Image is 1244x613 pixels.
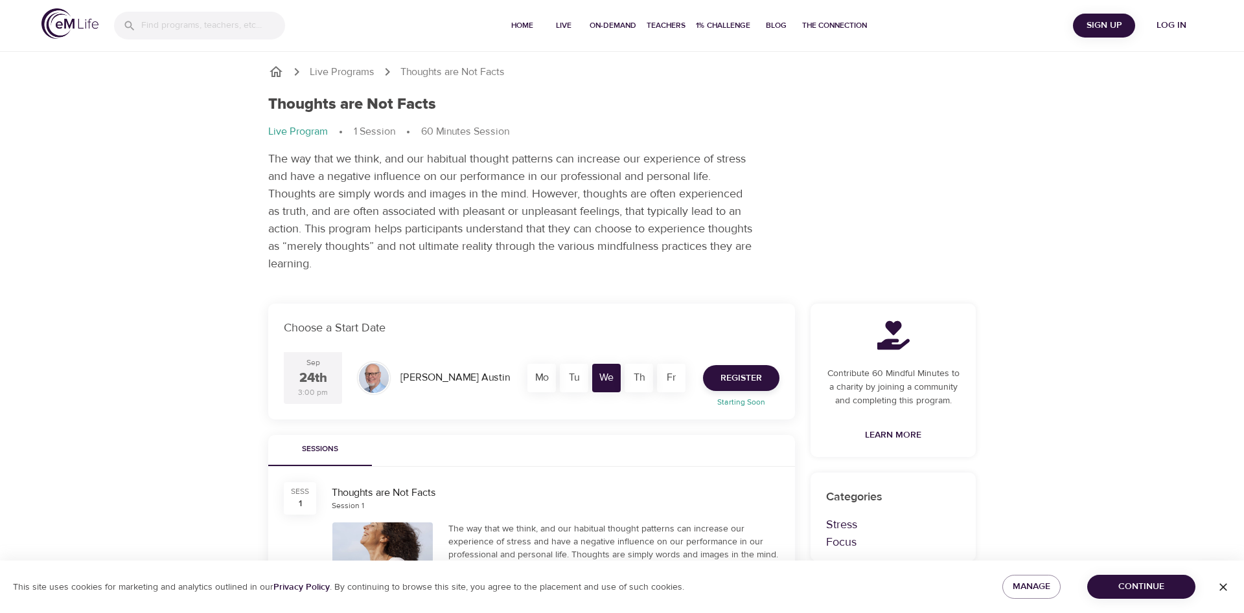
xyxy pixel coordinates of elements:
button: Sign Up [1073,14,1135,38]
a: Learn More [860,423,927,447]
span: The Connection [802,19,867,32]
p: Live Program [268,124,328,139]
div: 24th [299,369,327,388]
span: Manage [1013,579,1050,595]
input: Find programs, teachers, etc... [141,12,285,39]
span: 1% Challenge [696,19,750,32]
h1: Thoughts are Not Facts [268,95,436,114]
p: Stress [826,516,960,533]
a: Privacy Policy [273,581,330,593]
div: Tu [560,364,588,392]
button: Register [703,365,779,391]
span: Sign Up [1078,17,1130,34]
div: Fr [657,364,685,392]
nav: breadcrumb [268,64,976,80]
div: Sep [306,357,320,368]
p: Contribute 60 Mindful Minutes to a charity by joining a community and completing this program. [826,367,960,408]
div: SESS [291,486,309,497]
div: Mo [527,364,556,392]
button: Log in [1140,14,1203,38]
span: Learn More [865,427,921,443]
span: Teachers [647,19,685,32]
a: Live Programs [310,65,374,80]
span: Sessions [276,443,364,456]
span: Blog [761,19,792,32]
p: Focus [826,533,960,551]
p: The way that we think, and our habitual thought patterns can increase our experience of stress an... [268,150,754,273]
p: Thoughts are Not Facts [400,65,505,80]
nav: breadcrumb [268,124,976,140]
span: Home [507,19,538,32]
span: Register [720,370,762,386]
div: 1 [299,497,302,510]
button: Continue [1087,575,1195,599]
button: Manage [1002,575,1061,599]
p: 1 Session [354,124,395,139]
p: Choose a Start Date [284,319,779,337]
span: Live [548,19,579,32]
span: Continue [1098,579,1185,595]
div: [PERSON_NAME] Austin [395,365,515,390]
img: logo [41,8,98,39]
span: On-Demand [590,19,636,32]
div: Thoughts are Not Facts [332,485,779,500]
div: We [592,364,621,392]
p: 60 Minutes Session [421,124,509,139]
p: Categories [826,488,960,506]
span: Log in [1146,17,1197,34]
p: Starting Soon [695,396,787,408]
div: Session 1 [332,500,364,511]
div: Th [625,364,653,392]
div: 3:00 pm [298,387,328,398]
